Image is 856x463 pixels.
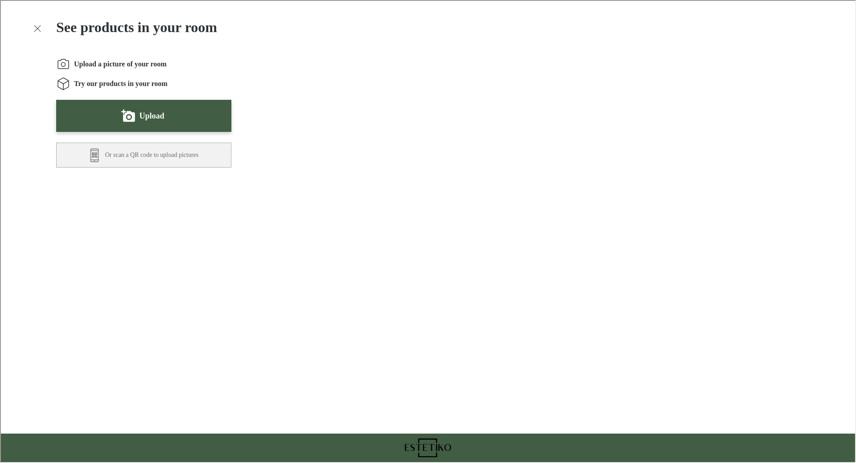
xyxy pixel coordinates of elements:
[29,20,45,36] button: Exit visualizer
[73,78,167,88] span: Try our products in your room
[55,56,230,90] ol: Instructions
[391,438,463,456] a: Visit Estetiko homepage
[55,142,230,167] button: Scan a QR code to upload pictures
[138,108,163,122] label: Upload
[55,99,230,131] button: Upload a picture of your room
[73,58,166,68] span: Upload a picture of your room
